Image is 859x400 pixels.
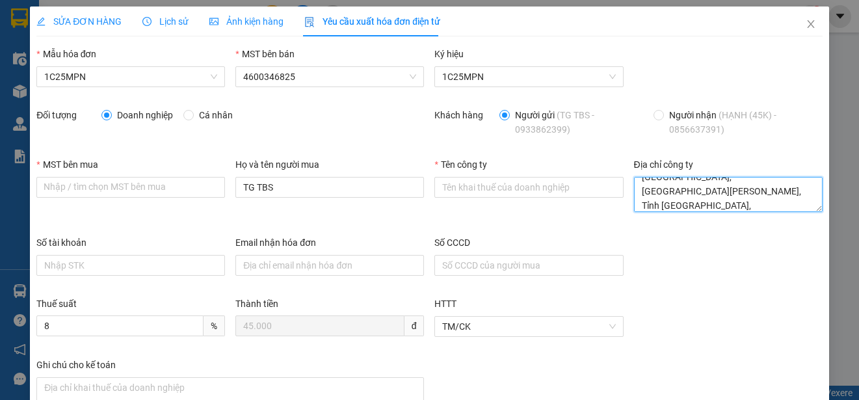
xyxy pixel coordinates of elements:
[204,315,225,336] span: %
[36,159,98,170] label: MST bên mua
[669,110,776,135] span: (HẠNH (45K) - 0856637391)
[36,17,46,26] span: edit
[434,49,464,59] label: Ký hiệu
[36,177,225,198] input: MST bên mua
[434,237,470,248] label: Số CCCD
[235,159,319,170] label: Họ và tên người mua
[36,16,122,27] span: SỬA ĐƠN HÀNG
[806,19,816,29] span: close
[142,16,189,27] span: Lịch sử
[36,237,86,248] label: Số tài khoản
[36,49,96,59] label: Mẫu hóa đơn
[36,360,116,370] label: Ghi chú cho kế toán
[194,108,238,122] span: Cá nhân
[434,299,456,309] label: HTTT
[304,17,315,27] img: icon
[36,315,204,336] input: Thuế suất
[112,108,178,122] span: Doanh nghiệp
[235,177,424,198] input: Họ và tên người mua
[442,317,615,336] span: TM/CK
[36,255,225,276] input: Số tài khoản
[510,108,638,137] span: Người gửi
[36,299,77,309] label: Thuế suất
[404,315,425,336] span: đ
[235,49,294,59] label: MST bên bán
[434,255,623,276] input: Số CCCD
[434,177,623,198] input: Tên công ty
[442,67,615,87] span: 1C25MPN
[634,159,693,170] label: Địa chỉ công ty
[44,67,217,87] span: 1C25MPN
[434,110,483,120] label: Khách hàng
[235,299,278,309] label: Thành tiền
[235,255,424,276] input: Email nhận hóa đơn
[235,237,316,248] label: Email nhận hóa đơn
[634,177,823,212] textarea: Địa chỉ công ty
[243,67,416,87] span: 4600346825
[793,7,829,43] button: Close
[209,17,218,26] span: picture
[664,108,817,137] span: Người nhận
[304,16,440,27] span: Yêu cầu xuất hóa đơn điện tử
[142,17,152,26] span: clock-circle
[434,159,486,170] label: Tên công ty
[209,16,284,27] span: Ảnh kiện hàng
[36,110,77,120] label: Đối tượng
